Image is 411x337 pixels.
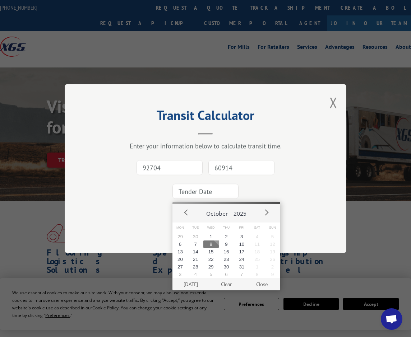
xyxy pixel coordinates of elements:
[234,263,249,271] button: 31
[265,263,280,271] button: 2
[249,240,265,248] button: 11
[234,248,249,256] button: 17
[188,223,203,233] span: Tue
[219,256,234,263] button: 23
[172,184,239,199] input: Tender Date
[101,142,310,150] div: Enter your information below to calculate transit time.
[381,308,402,330] div: Open chat
[181,207,192,218] button: Prev
[208,160,274,175] input: Dest. Zip
[203,240,219,248] button: 8
[172,271,188,278] button: 3
[172,263,188,271] button: 27
[172,240,188,248] button: 6
[203,263,219,271] button: 29
[219,240,234,248] button: 9
[234,240,249,248] button: 10
[261,207,272,218] button: Next
[203,248,219,256] button: 15
[172,223,188,233] span: Mon
[219,271,234,278] button: 6
[188,233,203,240] button: 30
[249,223,265,233] span: Sat
[209,278,244,290] button: Clear
[188,240,203,248] button: 7
[244,278,280,290] button: Close
[219,233,234,240] button: 2
[203,271,219,278] button: 5
[265,256,280,263] button: 26
[172,256,188,263] button: 20
[137,160,203,175] input: Origin Zip
[265,223,280,233] span: Sun
[249,263,265,271] button: 1
[219,223,234,233] span: Thu
[265,271,280,278] button: 9
[188,271,203,278] button: 4
[219,263,234,271] button: 30
[203,256,219,263] button: 22
[249,248,265,256] button: 18
[203,233,219,240] button: 1
[234,223,249,233] span: Fri
[172,248,188,256] button: 13
[265,233,280,240] button: 5
[249,271,265,278] button: 8
[203,223,219,233] span: Wed
[188,263,203,271] button: 28
[172,233,188,240] button: 29
[234,233,249,240] button: 3
[234,271,249,278] button: 7
[249,256,265,263] button: 25
[249,233,265,240] button: 4
[188,248,203,256] button: 14
[203,204,231,220] button: October
[329,93,337,112] button: Close modal
[265,248,280,256] button: 19
[219,248,234,256] button: 16
[101,110,310,124] h2: Transit Calculator
[265,240,280,248] button: 12
[188,256,203,263] button: 21
[173,278,209,290] button: [DATE]
[231,204,249,220] button: 2025
[234,256,249,263] button: 24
